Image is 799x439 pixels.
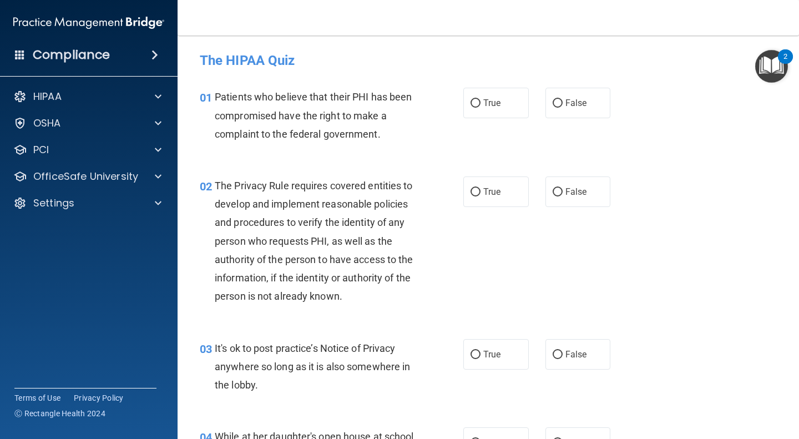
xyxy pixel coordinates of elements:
input: False [553,351,563,359]
button: Open Resource Center, 2 new notifications [755,50,788,83]
input: True [471,99,481,108]
a: PCI [13,143,161,157]
span: 03 [200,342,212,356]
p: Settings [33,196,74,210]
input: False [553,188,563,196]
a: OfficeSafe University [13,170,161,183]
a: Terms of Use [14,392,60,403]
span: True [483,98,500,108]
input: True [471,351,481,359]
span: Patients who believe that their PHI has been compromised have the right to make a complaint to th... [215,91,412,139]
span: The Privacy Rule requires covered entities to develop and implement reasonable policies and proce... [215,180,413,302]
input: False [553,99,563,108]
p: OfficeSafe University [33,170,138,183]
img: PMB logo [13,12,164,34]
h4: Compliance [33,47,110,63]
p: PCI [33,143,49,157]
div: 2 [783,57,787,71]
iframe: Drift Widget Chat Controller [744,362,786,405]
span: False [565,186,587,197]
a: Settings [13,196,161,210]
a: Privacy Policy [74,392,124,403]
input: True [471,188,481,196]
span: True [483,186,500,197]
span: True [483,349,500,360]
p: HIPAA [33,90,62,103]
span: Ⓒ Rectangle Health 2024 [14,408,105,419]
span: 02 [200,180,212,193]
span: 01 [200,91,212,104]
p: OSHA [33,117,61,130]
span: It's ok to post practice’s Notice of Privacy anywhere so long as it is also somewhere in the lobby. [215,342,410,391]
a: HIPAA [13,90,161,103]
span: False [565,349,587,360]
h4: The HIPAA Quiz [200,53,777,68]
span: False [565,98,587,108]
a: OSHA [13,117,161,130]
